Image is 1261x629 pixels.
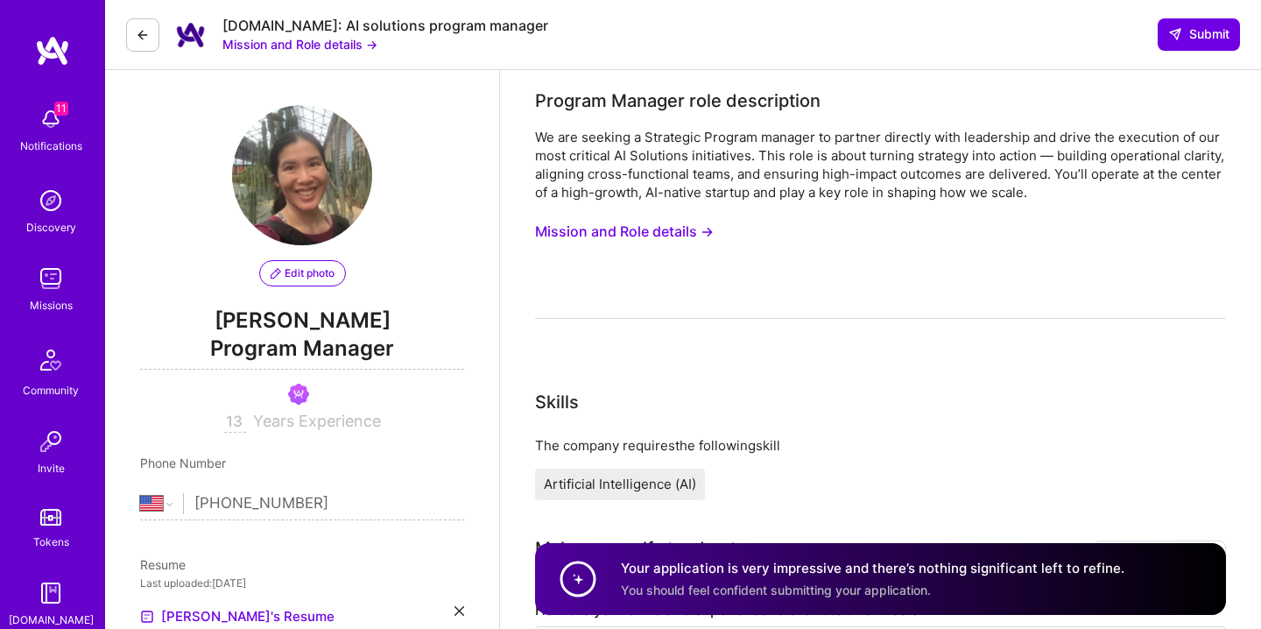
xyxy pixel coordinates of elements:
[20,137,82,155] div: Notifications
[535,88,821,114] div: Program Manager role description
[1158,18,1240,50] button: Submit
[54,102,68,116] span: 11
[33,183,68,218] img: discovery
[194,478,464,529] input: +1 (000) 000-0000
[38,459,65,477] div: Invite
[33,424,68,459] img: Invite
[544,476,696,492] span: Artificial Intelligence (AI)
[140,610,154,624] img: Resume
[232,105,372,245] img: User Avatar
[535,535,736,562] div: Make yourself stand out
[454,606,464,616] i: icon Close
[288,384,309,405] img: Been on Mission
[535,436,1226,455] div: The company requires the following skill
[535,216,714,248] button: Mission and Role details →
[271,268,281,279] i: icon PencilPurple
[140,606,335,627] a: [PERSON_NAME]'s Resume
[535,128,1226,201] div: We are seeking a Strategic Program manager to partner directly with leadership and drive the exec...
[140,334,464,370] span: Program Manager
[535,389,579,415] div: Skills
[30,296,73,314] div: Missions
[40,509,61,526] img: tokens
[26,218,76,237] div: Discovery
[33,261,68,296] img: teamwork
[1168,25,1229,43] span: Submit
[140,307,464,334] span: [PERSON_NAME]
[35,35,70,67] img: logo
[173,18,208,53] img: Company Logo
[136,28,150,42] i: icon LeftArrowDark
[33,102,68,137] img: bell
[222,35,377,53] button: Mission and Role details →
[30,339,72,381] img: Community
[259,260,346,286] button: Edit photo
[621,559,1124,577] h4: Your application is very impressive and there’s nothing significant left to refine.
[1168,27,1182,41] i: icon SendLight
[222,17,548,35] div: [DOMAIN_NAME]: AI solutions program manager
[253,412,381,430] span: Years Experience
[224,412,246,433] input: XX
[140,557,186,572] span: Resume
[33,576,68,611] img: guide book
[9,611,94,629] div: [DOMAIN_NAME]
[140,574,464,592] div: Last uploaded: [DATE]
[33,533,69,551] div: Tokens
[140,456,226,470] span: Phone Number
[271,265,335,281] span: Edit photo
[23,381,79,399] div: Community
[621,583,931,597] span: You should feel confident submitting your application.
[1094,541,1226,576] div: How to stand out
